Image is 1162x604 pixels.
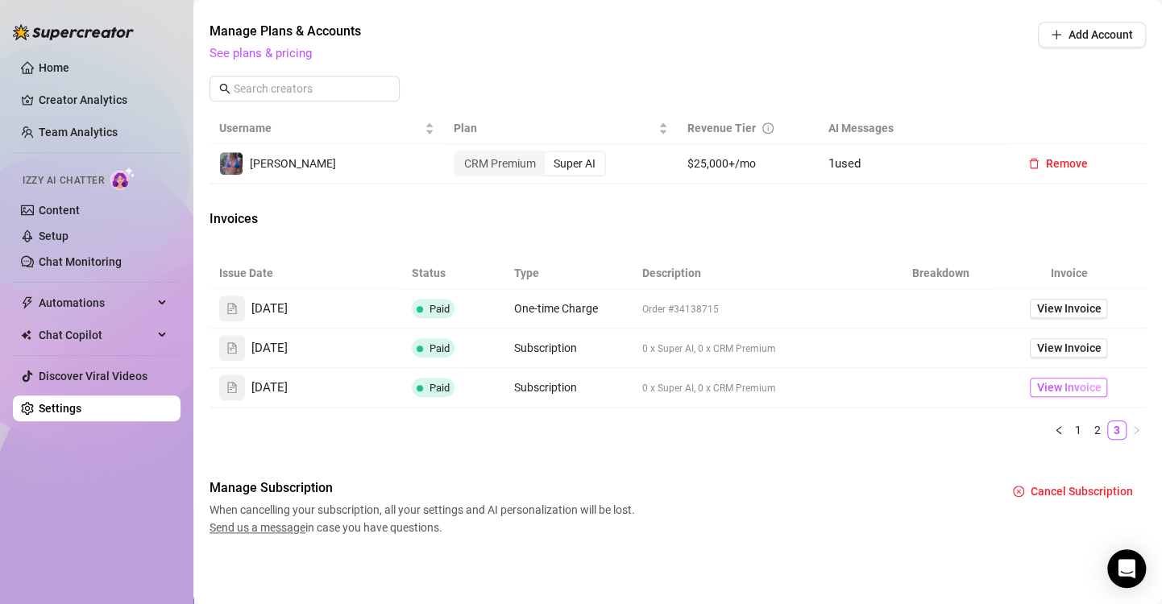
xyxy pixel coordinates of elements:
[210,501,640,536] span: When cancelling your subscription, all your settings and AI personalization will be lost. in case...
[21,296,34,309] span: thunderbolt
[39,204,80,217] a: Content
[1036,379,1101,396] span: View Invoice
[39,290,153,316] span: Automations
[39,230,68,242] a: Setup
[1049,420,1069,440] button: left
[210,521,305,534] span: Send us a message
[210,22,928,41] span: Manage Plans & Accounts
[430,382,450,394] span: Paid
[430,342,450,354] span: Paid
[1069,421,1087,439] a: 1
[210,478,640,498] span: Manage Subscription
[39,126,118,139] a: Team Analytics
[1036,300,1101,317] span: View Invoice
[220,152,243,175] img: Jaylie
[226,382,238,393] span: file-text
[545,152,604,175] div: Super AI
[226,303,238,314] span: file-text
[642,383,776,394] span: 0 x Super AI, 0 x CRM Premium
[1054,425,1064,435] span: left
[1046,157,1088,170] span: Remove
[1000,478,1146,504] button: Cancel Subscription
[514,381,577,394] span: Subscription
[250,157,336,170] span: [PERSON_NAME]
[514,341,577,354] span: Subscription
[226,342,238,354] span: file-text
[818,113,1005,144] th: AI Messages
[1131,425,1141,435] span: right
[210,46,312,60] a: See plans & pricing
[110,167,135,190] img: AI Chatter
[762,122,774,134] span: info-circle
[210,258,402,289] th: Issue Date
[454,119,656,137] span: Plan
[210,113,444,144] th: Username
[402,258,504,289] th: Status
[455,152,545,175] div: CRM Premium
[1069,28,1133,41] span: Add Account
[1038,22,1146,48] button: Add Account
[39,370,147,383] a: Discover Viral Videos
[633,258,889,289] th: Description
[39,87,168,113] a: Creator Analytics
[219,83,230,94] span: search
[251,379,288,398] span: [DATE]
[454,151,606,176] div: segmented control
[21,329,31,341] img: Chat Copilot
[1088,420,1107,440] li: 2
[1030,378,1107,397] a: View Invoice
[1015,151,1101,176] button: Remove
[633,368,889,407] td: 0 x Super AI, 0 x CRM Premium
[39,402,81,415] a: Settings
[1031,485,1133,498] span: Cancel Subscription
[1030,299,1107,318] a: View Invoice
[1036,339,1101,357] span: View Invoice
[1107,420,1127,440] li: 3
[1108,421,1126,439] a: 3
[251,300,288,319] span: [DATE]
[1051,29,1062,40] span: plus
[1127,420,1146,440] button: right
[992,258,1146,289] th: Invoice
[1028,158,1040,169] span: delete
[514,302,598,315] span: One-time Charge
[444,113,679,144] th: Plan
[1089,421,1106,439] a: 2
[678,144,818,184] td: $25,000+/mo
[504,258,633,289] th: Type
[219,119,421,137] span: Username
[234,80,377,97] input: Search creators
[39,322,153,348] span: Chat Copilot
[210,209,480,229] span: Invoices
[1069,420,1088,440] li: 1
[633,329,889,368] td: 0 x Super AI, 0 x CRM Premium
[687,122,756,134] span: Revenue Tier
[642,304,719,315] span: Order #34138715
[39,255,122,268] a: Chat Monitoring
[1030,338,1107,358] a: View Invoice
[430,303,450,315] span: Paid
[1107,549,1146,588] div: Open Intercom Messenger
[1013,486,1024,497] span: close-circle
[251,339,288,358] span: [DATE]
[13,24,134,40] img: logo-BBDzfeDw.svg
[23,173,104,188] span: Izzy AI Chatter
[642,343,776,354] span: 0 x Super AI, 0 x CRM Premium
[39,61,69,74] a: Home
[890,258,992,289] th: Breakdown
[828,156,860,171] span: 1 used
[1049,420,1069,440] li: Previous Page
[1127,420,1146,440] li: Next Page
